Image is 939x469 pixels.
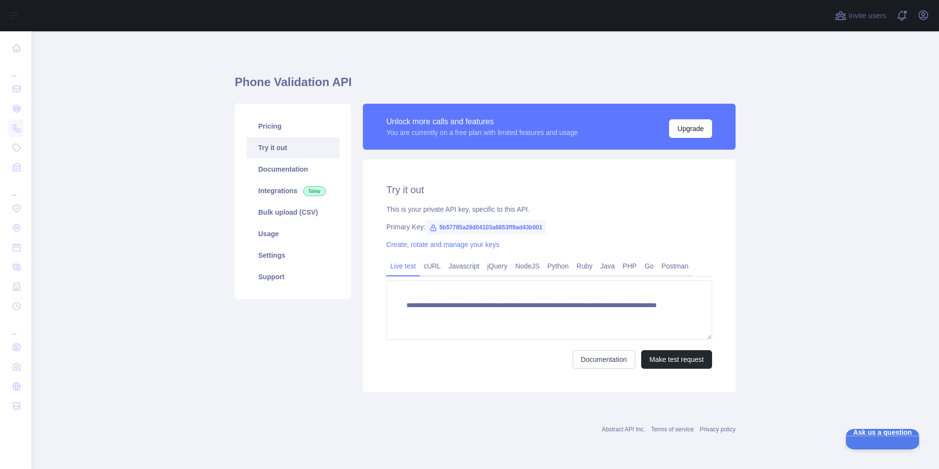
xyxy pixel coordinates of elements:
h1: Phone Validation API [235,74,736,98]
div: Unlock more calls and features [386,116,578,128]
div: Primary Key: [386,222,712,232]
div: ... [8,178,23,198]
div: ... [8,59,23,78]
span: Invite users [849,10,886,22]
a: Ruby [573,258,597,274]
a: cURL [420,258,445,274]
a: Javascript [445,258,483,274]
span: 5b57785a29d04103a6853ff9ad43b001 [425,220,546,235]
iframe: Help Scout Beacon - Open [846,429,919,449]
a: Go [641,258,658,274]
a: Support [246,266,339,288]
a: Documentation [246,158,339,180]
a: Pricing [246,115,339,137]
a: Integrations New [246,180,339,201]
div: This is your private API key, specific to this API. [386,204,712,214]
a: Usage [246,223,339,245]
span: New [303,186,326,196]
a: Java [597,258,619,274]
a: Postman [658,258,693,274]
h2: Try it out [386,183,712,197]
a: PHP [619,258,641,274]
a: Bulk upload (CSV) [246,201,339,223]
a: Documentation [573,350,635,369]
a: jQuery [483,258,511,274]
a: Abstract API Inc. [602,426,646,433]
a: Settings [246,245,339,266]
a: Try it out [246,137,339,158]
button: Make test request [641,350,712,369]
button: Invite users [833,8,888,23]
a: Terms of service [651,426,693,433]
a: Live test [386,258,420,274]
a: NodeJS [511,258,543,274]
button: Upgrade [669,119,712,138]
a: Privacy policy [700,426,736,433]
div: ... [8,317,23,336]
div: You are currently on a free plan with limited features and usage [386,128,578,137]
a: Python [543,258,573,274]
a: Create, rotate and manage your keys [386,241,499,248]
